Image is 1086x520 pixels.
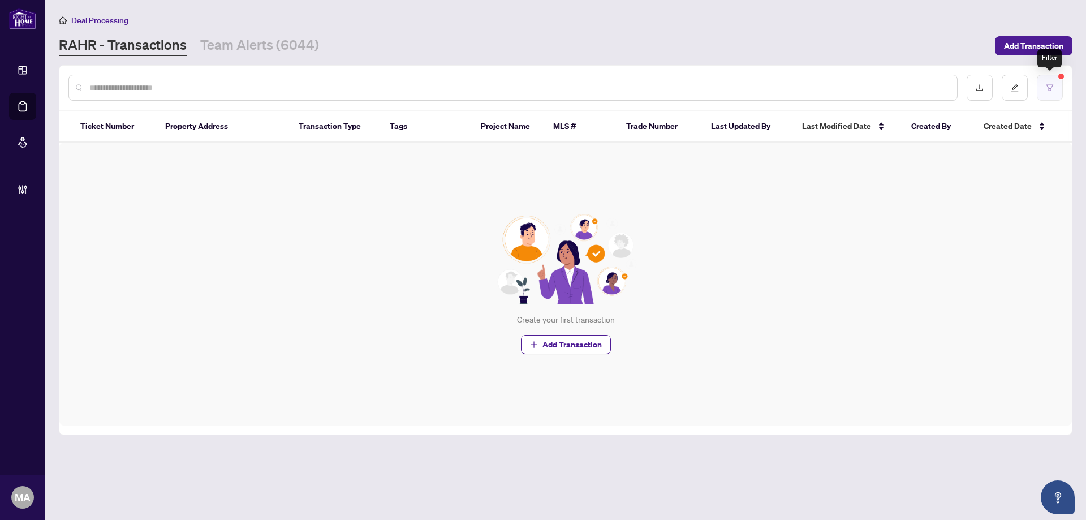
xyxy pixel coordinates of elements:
[517,313,615,326] div: Create your first transaction
[156,111,290,143] th: Property Address
[71,111,156,143] th: Ticket Number
[9,8,36,29] img: logo
[200,36,319,56] a: Team Alerts (6044)
[1011,84,1019,92] span: edit
[984,120,1032,132] span: Created Date
[493,214,639,304] img: Null State Icon
[995,36,1072,55] button: Add Transaction
[15,489,31,505] span: MA
[530,341,538,349] span: plus
[976,84,984,92] span: download
[1041,480,1075,514] button: Open asap
[1037,75,1063,101] button: filter
[1046,84,1054,92] span: filter
[59,16,67,24] span: home
[1037,49,1062,67] div: Filter
[521,335,611,354] button: Add Transaction
[702,111,793,143] th: Last Updated By
[290,111,381,143] th: Transaction Type
[472,111,545,143] th: Project Name
[617,111,702,143] th: Trade Number
[793,111,902,143] th: Last Modified Date
[967,75,993,101] button: download
[59,36,187,56] a: RAHR - Transactions
[1004,37,1063,55] span: Add Transaction
[542,336,602,354] span: Add Transaction
[71,15,128,25] span: Deal Processing
[975,111,1059,143] th: Created Date
[902,111,975,143] th: Created By
[381,111,472,143] th: Tags
[802,120,871,132] span: Last Modified Date
[544,111,617,143] th: MLS #
[1002,75,1028,101] button: edit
